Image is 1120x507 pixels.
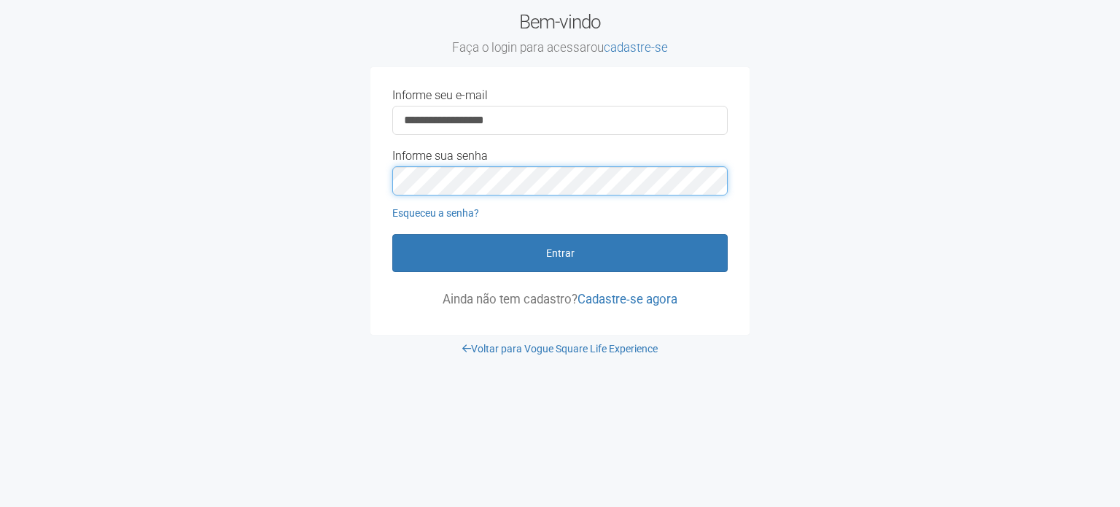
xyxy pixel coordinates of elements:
a: cadastre-se [604,40,668,55]
button: Entrar [392,234,728,272]
h2: Bem-vindo [370,11,750,56]
small: Faça o login para acessar [370,40,750,56]
a: Cadastre-se agora [577,292,677,306]
a: Esqueceu a senha? [392,207,479,219]
span: ou [591,40,668,55]
label: Informe sua senha [392,150,488,163]
a: Voltar para Vogue Square Life Experience [462,343,658,355]
p: Ainda não tem cadastro? [392,293,728,306]
label: Informe seu e-mail [392,89,488,102]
